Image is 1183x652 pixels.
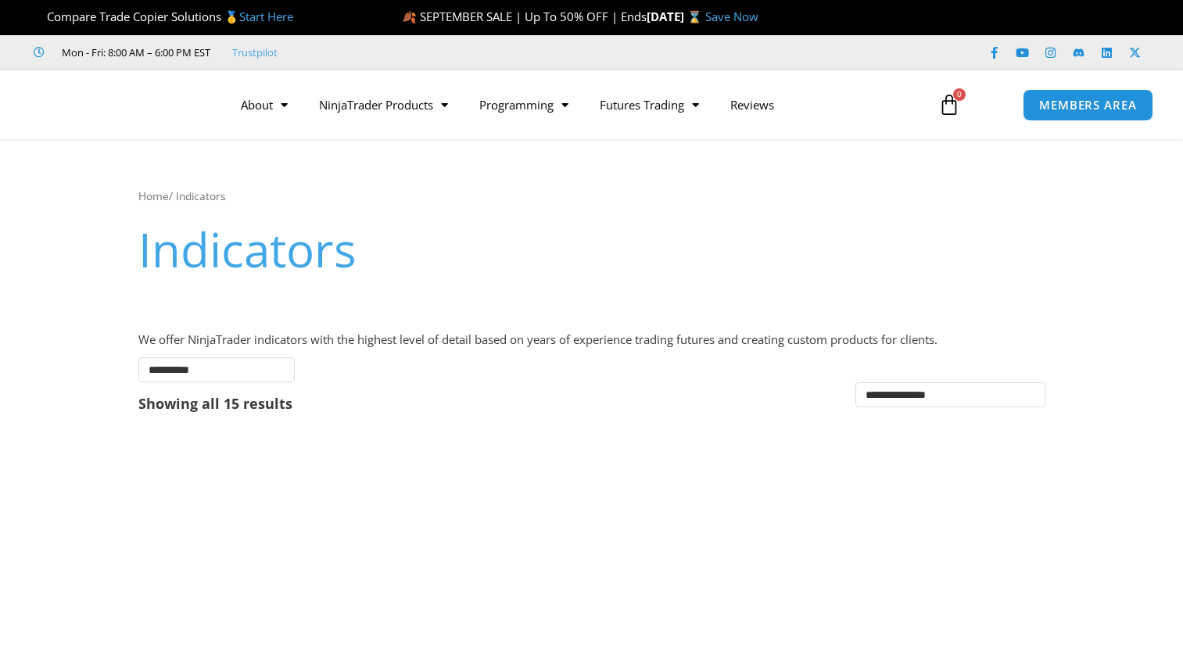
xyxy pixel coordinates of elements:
strong: [DATE] ⌛ [647,9,705,24]
p: Showing all 15 results [138,396,292,410]
span: Compare Trade Copier Solutions 🥇 [34,9,293,24]
a: Trustpilot [232,43,278,62]
a: Futures Trading [584,87,715,123]
a: NinjaTrader Products [303,87,464,123]
nav: Menu [225,87,923,123]
span: 0 [953,88,966,101]
a: MEMBERS AREA [1023,89,1153,121]
select: Shop order [855,382,1045,407]
a: Programming [464,87,584,123]
img: LogoAI | Affordable Indicators – NinjaTrader [33,77,201,133]
a: Reviews [715,87,790,123]
h1: Indicators [138,217,1045,282]
a: Home [138,188,169,203]
a: Save Now [705,9,758,24]
span: 🍂 SEPTEMBER SALE | Up To 50% OFF | Ends [402,9,647,24]
p: We offer NinjaTrader indicators with the highest level of detail based on years of experience tra... [138,329,1045,351]
a: 0 [915,82,984,127]
span: Mon - Fri: 8:00 AM – 6:00 PM EST [58,43,210,62]
img: 🏆 [34,11,46,23]
span: MEMBERS AREA [1039,99,1137,111]
a: About [225,87,303,123]
nav: Breadcrumb [138,186,1045,206]
a: Start Here [239,9,293,24]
